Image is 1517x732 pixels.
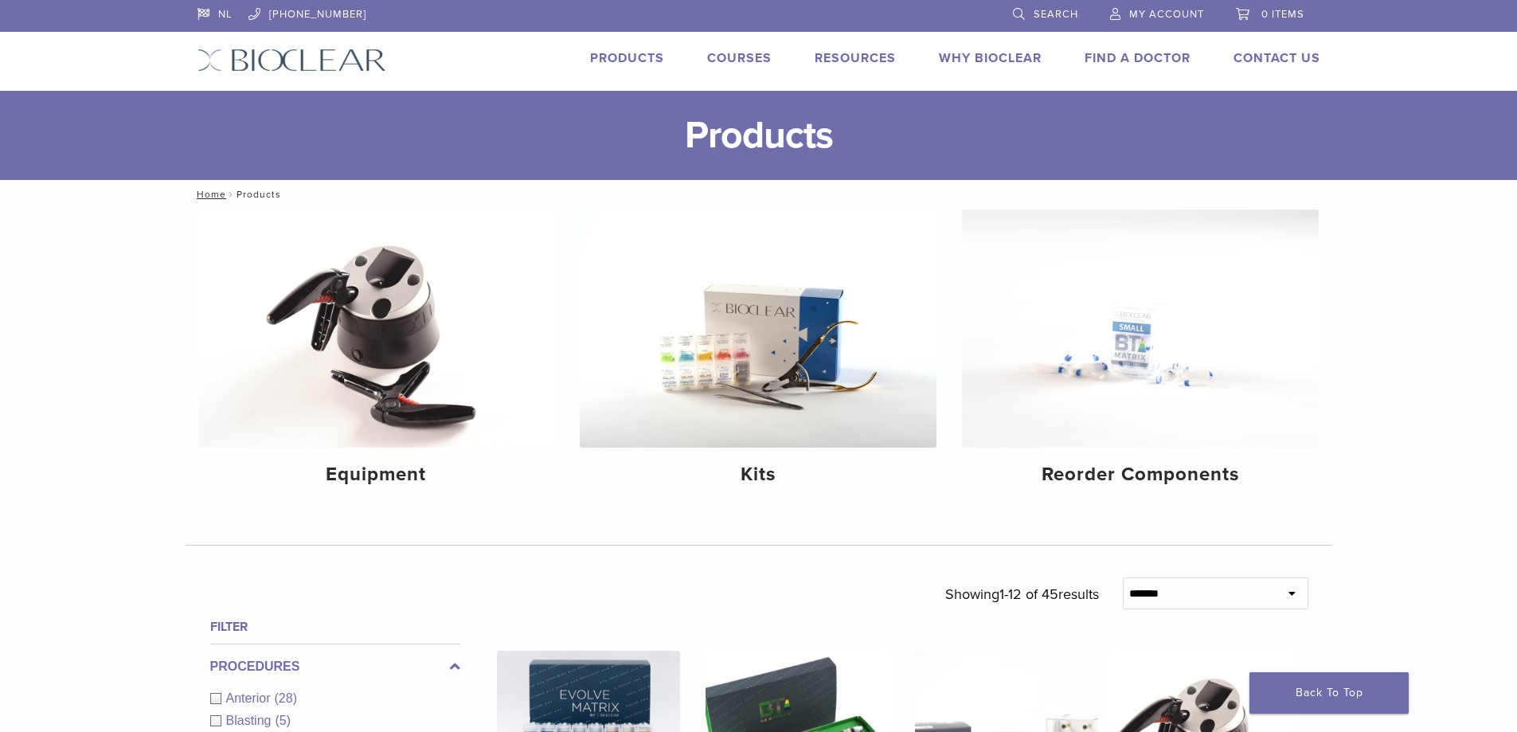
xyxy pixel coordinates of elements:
[592,460,924,489] h4: Kits
[1085,50,1191,66] a: Find A Doctor
[211,460,542,489] h4: Equipment
[1261,8,1304,21] span: 0 items
[210,657,460,676] label: Procedures
[275,691,297,705] span: (28)
[962,209,1319,499] a: Reorder Components
[226,691,275,705] span: Anterior
[580,209,936,499] a: Kits
[192,189,226,200] a: Home
[197,49,386,72] img: Bioclear
[707,50,772,66] a: Courses
[226,190,237,198] span: /
[939,50,1042,66] a: Why Bioclear
[1129,8,1204,21] span: My Account
[210,617,460,636] h4: Filter
[198,209,555,448] img: Equipment
[815,50,896,66] a: Resources
[975,460,1306,489] h4: Reorder Components
[590,50,664,66] a: Products
[1034,8,1078,21] span: Search
[999,585,1058,603] span: 1-12 of 45
[1234,50,1320,66] a: Contact Us
[275,714,291,727] span: (5)
[962,209,1319,448] img: Reorder Components
[226,714,276,727] span: Blasting
[1249,672,1409,714] a: Back To Top
[198,209,555,499] a: Equipment
[945,577,1099,611] p: Showing results
[580,209,936,448] img: Kits
[186,180,1332,209] nav: Products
